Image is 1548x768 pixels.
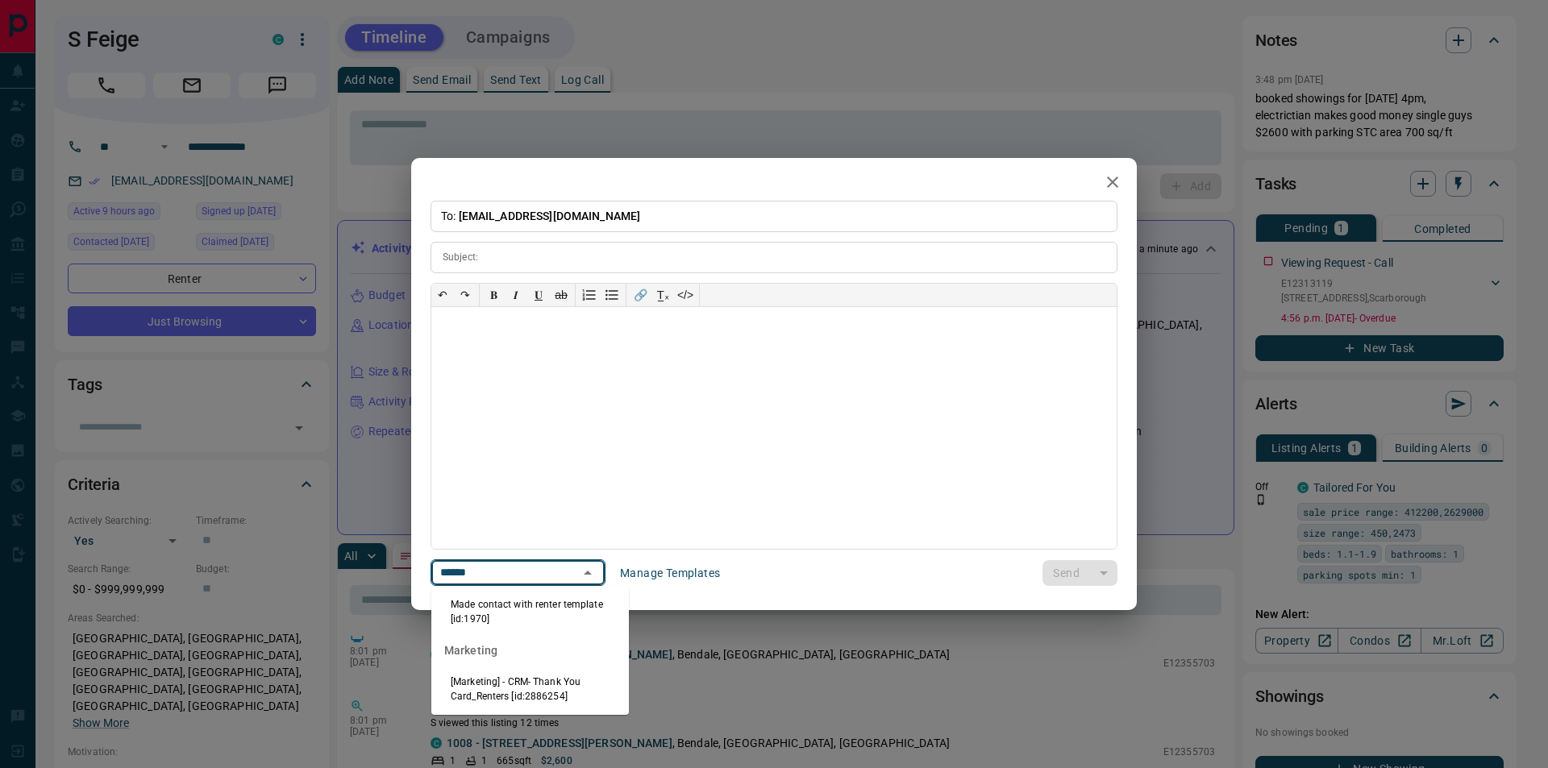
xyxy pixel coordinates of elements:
button: </> [674,284,697,306]
button: ↷ [454,284,476,306]
button: 𝑰 [505,284,527,306]
button: 🔗 [629,284,651,306]
div: Marketing [431,631,629,670]
button: Bullet list [601,284,623,306]
button: ab [550,284,572,306]
p: Subject: [443,250,478,264]
button: ↶ [431,284,454,306]
span: 𝐔 [535,289,543,301]
button: T̲ₓ [651,284,674,306]
button: Numbered list [578,284,601,306]
button: Close [576,562,599,584]
li: [Marketing] - CRM- Thank You Card_Renters [id:2886254] [431,670,629,708]
button: Manage Templates [610,560,730,586]
s: ab [555,289,568,301]
button: 𝐁 [482,284,505,306]
p: To: [431,201,1117,232]
li: Made contact with renter template [id:1970] [431,592,629,631]
span: [EMAIL_ADDRESS][DOMAIN_NAME] [459,210,641,222]
div: split button [1042,560,1117,586]
button: 𝐔 [527,284,550,306]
